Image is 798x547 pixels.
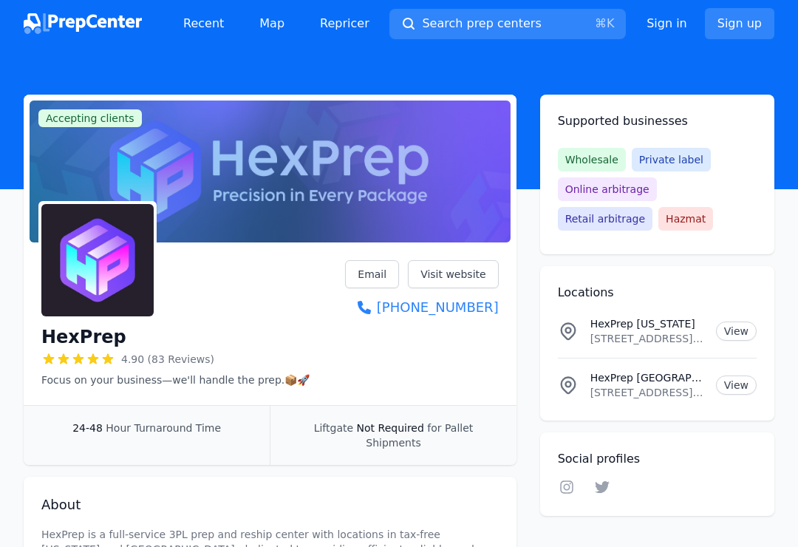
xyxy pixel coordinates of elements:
[558,284,757,302] h2: Locations
[41,495,499,515] h2: About
[121,352,214,367] span: 4.90 (83 Reviews)
[41,373,310,387] p: Focus on your business—we'll handle the prep.📦🚀
[558,112,757,130] h2: Supported businesses
[590,385,704,400] p: [STREET_ADDRESS][PERSON_NAME][US_STATE]
[248,9,296,38] a: Map
[558,450,757,468] h2: Social profiles
[558,148,626,171] span: Wholesale
[389,9,626,39] button: Search prep centers⌘K
[345,297,498,318] a: [PHONE_NUMBER]
[41,204,154,316] img: HexPrep
[408,260,499,288] a: Visit website
[590,370,704,385] p: HexPrep [GEOGRAPHIC_DATA]
[41,325,126,349] h1: HexPrep
[590,331,704,346] p: [STREET_ADDRESS][US_STATE]
[632,148,711,171] span: Private label
[106,422,221,434] span: Hour Turnaround Time
[24,13,142,34] img: PrepCenter
[422,15,541,33] span: Search prep centers
[558,177,657,201] span: Online arbitrage
[314,422,353,434] span: Liftgate
[308,9,381,38] a: Repricer
[647,15,687,33] a: Sign in
[595,16,607,30] kbd: ⌘
[607,16,615,30] kbd: K
[716,322,757,341] a: View
[590,316,704,331] p: HexPrep [US_STATE]
[705,8,774,39] a: Sign up
[345,260,399,288] a: Email
[357,422,424,434] span: Not Required
[38,109,142,127] span: Accepting clients
[716,376,757,395] a: View
[558,207,652,231] span: Retail arbitrage
[72,422,103,434] span: 24-48
[171,9,236,38] a: Recent
[658,207,713,231] span: Hazmat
